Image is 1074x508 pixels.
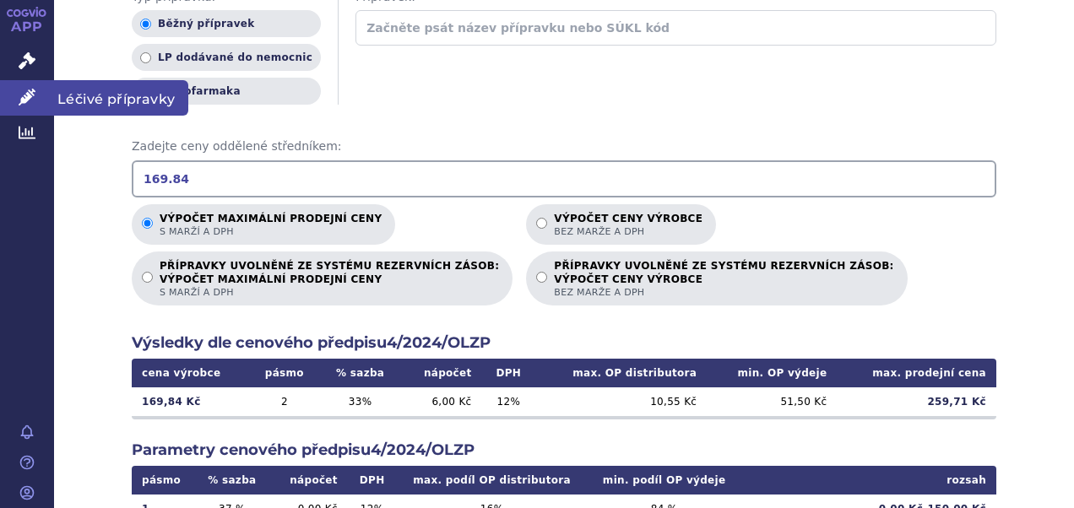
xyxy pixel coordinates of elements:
input: Výpočet ceny výrobcebez marže a DPH [536,218,547,229]
th: min. podíl OP výdeje [588,466,741,494]
input: Začněte psát název přípravku nebo SÚKL kód [355,10,996,46]
span: Léčivé přípravky [54,80,188,116]
th: nápočet [401,359,482,387]
p: PŘÍPRAVKY UVOLNĚNÉ ZE SYSTÉMU REZERVNÍCH ZÁSOB: [554,260,893,299]
td: 2 [249,387,319,416]
h2: Parametry cenového předpisu 4/2024/OLZP [132,440,996,461]
th: cena výrobce [132,359,249,387]
span: s marží a DPH [160,225,382,238]
th: pásmo [249,359,319,387]
td: 51,50 Kč [707,387,837,416]
span: bez marže a DPH [554,225,702,238]
td: 12 % [482,387,536,416]
td: 10,55 Kč [535,387,707,416]
td: 259,71 Kč [837,387,996,416]
th: DPH [348,466,397,494]
input: Běžný přípravek [140,19,151,30]
span: Zadejte ceny oddělené středníkem: [132,138,996,155]
span: s marží a DPH [160,286,499,299]
th: % sazba [319,359,400,387]
strong: VÝPOČET MAXIMÁLNÍ PRODEJNÍ CENY [160,273,499,286]
td: 6,00 Kč [401,387,482,416]
p: Výpočet maximální prodejní ceny [160,213,382,238]
p: Výpočet ceny výrobce [554,213,702,238]
input: PŘÍPRAVKY UVOLNĚNÉ ZE SYSTÉMU REZERVNÍCH ZÁSOB:VÝPOČET CENY VÝROBCEbez marže a DPH [536,272,547,283]
th: DPH [482,359,536,387]
th: rozsah [741,466,996,494]
label: Běžný přípravek [132,10,321,37]
th: min. OP výdeje [707,359,837,387]
input: LP dodávané do nemocnic [140,52,151,63]
strong: VÝPOČET CENY VÝROBCE [554,273,893,286]
th: pásmo [132,466,195,494]
th: max. prodejní cena [837,359,996,387]
input: Zadejte ceny oddělené středníkem [132,160,996,197]
h2: Výsledky dle cenového předpisu 4/2024/OLZP [132,332,996,354]
label: LP dodávané do nemocnic [132,44,321,71]
th: max. OP distributora [535,359,707,387]
th: nápočet [268,466,347,494]
td: 169,84 Kč [132,387,249,416]
td: 33 % [319,387,400,416]
th: max. podíl OP distributora [396,466,587,494]
label: Radiofarmaka [132,78,321,105]
span: bez marže a DPH [554,286,893,299]
input: PŘÍPRAVKY UVOLNĚNÉ ZE SYSTÉMU REZERVNÍCH ZÁSOB:VÝPOČET MAXIMÁLNÍ PRODEJNÍ CENYs marží a DPH [142,272,153,283]
p: PŘÍPRAVKY UVOLNĚNÉ ZE SYSTÉMU REZERVNÍCH ZÁSOB: [160,260,499,299]
input: Výpočet maximální prodejní cenys marží a DPH [142,218,153,229]
th: % sazba [195,466,268,494]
